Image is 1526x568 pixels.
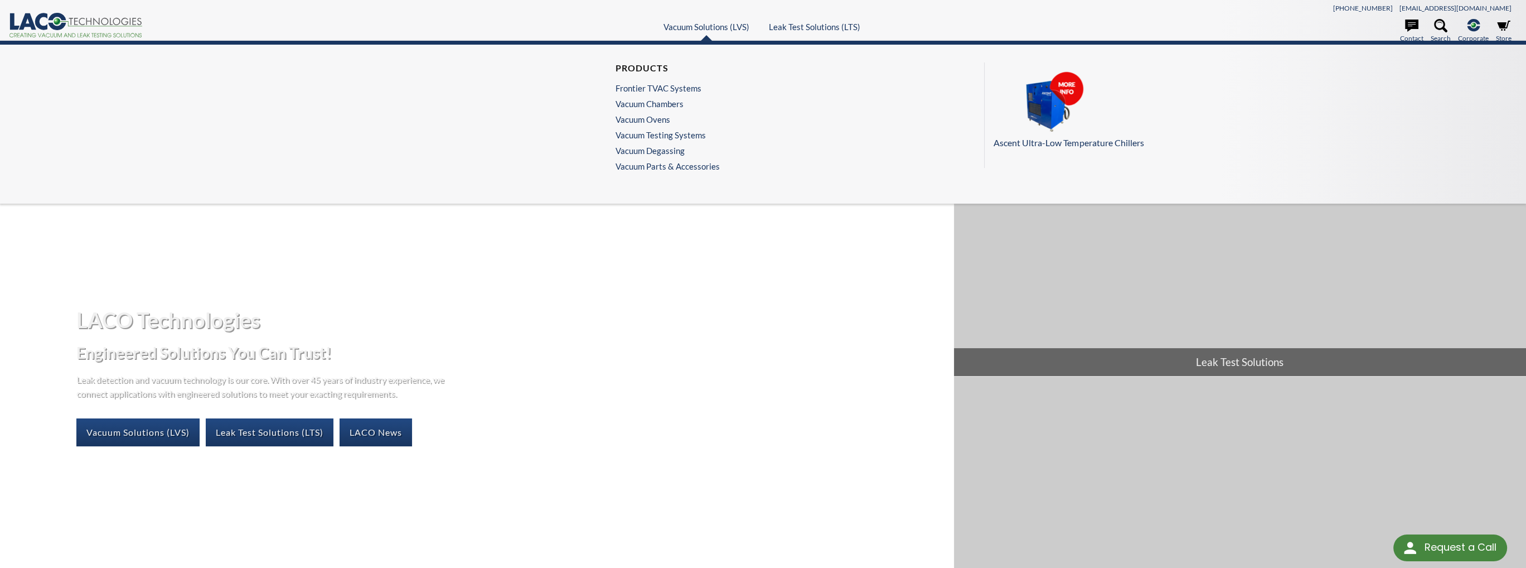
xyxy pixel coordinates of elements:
[1400,19,1423,44] a: Contact
[616,130,714,140] a: Vacuum Testing Systems
[76,306,945,334] h1: LACO Technologies
[340,418,412,446] a: LACO News
[769,22,860,32] a: Leak Test Solutions (LTS)
[994,71,1495,150] a: Ascent Ultra-Low Temperature Chillers
[206,418,333,446] a: Leak Test Solutions (LTS)
[663,22,749,32] a: Vacuum Solutions (LVS)
[616,99,714,109] a: Vacuum Chambers
[1496,19,1512,44] a: Store
[616,114,714,124] a: Vacuum Ovens
[1458,33,1489,44] span: Corporate
[616,161,720,171] a: Vacuum Parts & Accessories
[76,372,450,401] p: Leak detection and vacuum technology is our core. With over 45 years of industry experience, we c...
[994,136,1367,150] p: Ascent Ultra-Low Temperature Chillers
[1399,4,1512,12] a: [EMAIL_ADDRESS][DOMAIN_NAME]
[616,83,714,93] a: Frontier TVAC Systems
[76,418,200,446] a: Vacuum Solutions (LVS)
[1333,4,1393,12] a: [PHONE_NUMBER]
[616,146,714,156] a: Vacuum Degassing
[616,62,714,74] h4: Products
[994,71,1105,134] img: Ascent_Chillers_Pods__LVS_.png
[76,343,945,363] h2: Engineered Solutions You Can Trust!
[1424,535,1496,560] div: Request a Call
[1431,19,1451,44] a: Search
[1401,539,1419,557] img: round button
[954,348,1526,376] span: Leak Test Solutions
[1393,535,1507,561] div: Request a Call
[954,55,1526,376] a: Leak Test Solutions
